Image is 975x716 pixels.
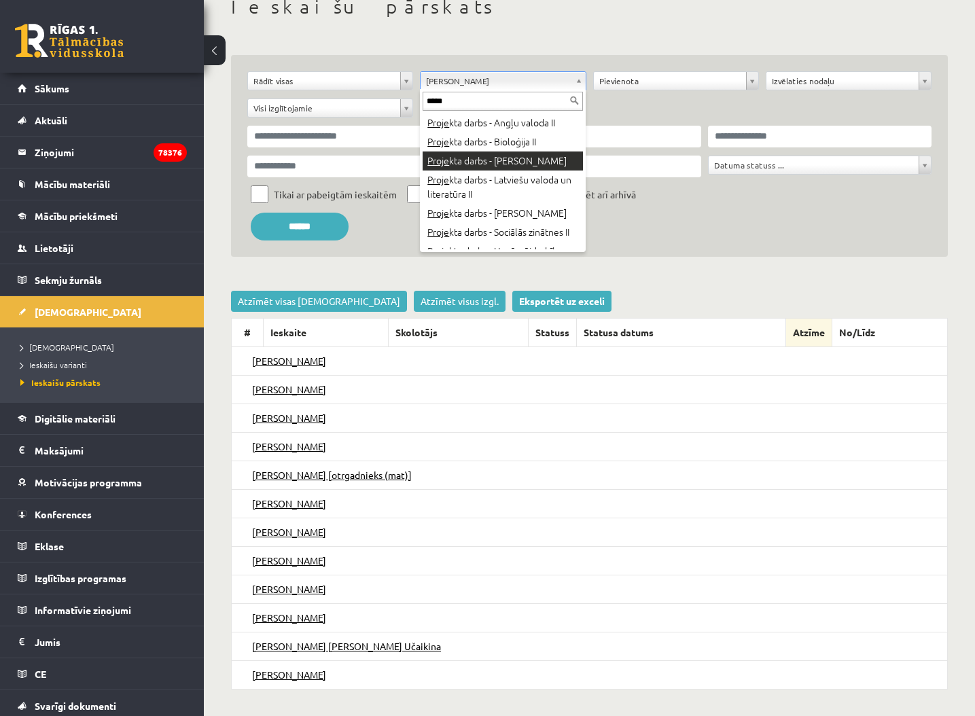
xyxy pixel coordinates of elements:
[427,206,449,219] span: Proje
[423,204,583,223] div: kta darbs - [PERSON_NAME]
[427,225,449,238] span: Proje
[423,171,583,204] div: kta darbs - Latviešu valoda un literatūra II
[427,115,449,129] span: Proje
[423,242,583,275] div: kta darbs - Uzņēmējdarbības pamati
[423,113,583,132] div: kta darbs - Angļu valoda II
[423,223,583,242] div: kta darbs - Sociālās zinātnes II
[427,135,449,148] span: Proje
[427,154,449,167] span: Proje
[423,151,583,171] div: kta darbs - [PERSON_NAME]
[423,132,583,151] div: kta darbs - Bioloģija II
[427,173,449,186] span: Proje
[427,244,449,257] span: Proje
